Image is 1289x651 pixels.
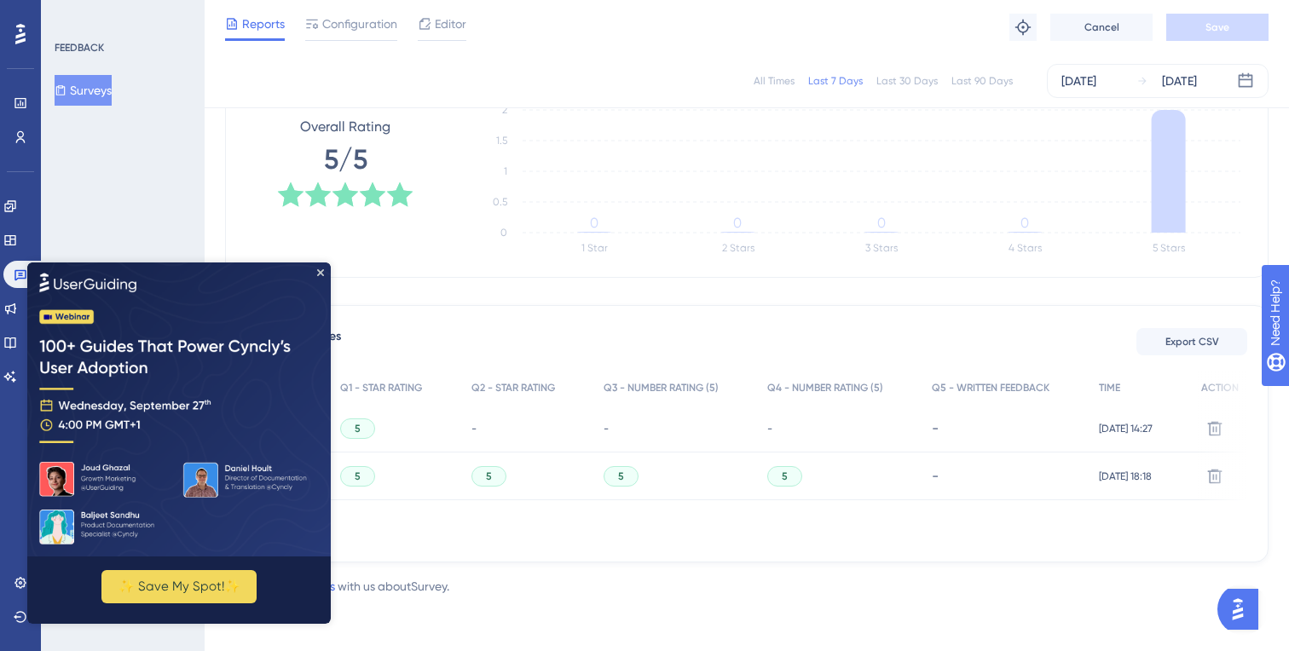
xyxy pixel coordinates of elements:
[808,74,863,88] div: Last 7 Days
[242,14,285,34] span: Reports
[865,242,898,254] text: 3 Stars
[300,117,390,137] span: Overall Rating
[74,308,229,341] button: ✨ Save My Spot!✨
[471,422,477,435] span: -
[496,135,507,147] tspan: 1.5
[355,470,361,483] span: 5
[486,470,492,483] span: 5
[722,242,754,254] text: 2 Stars
[590,215,598,231] tspan: 0
[877,215,886,231] tspan: 0
[340,381,422,395] span: Q1 - STAR RATING
[493,196,507,208] tspan: 0.5
[355,422,361,435] span: 5
[932,420,1081,436] div: -
[767,381,883,395] span: Q4 - NUMBER RATING (5)
[1050,14,1153,41] button: Cancel
[500,227,507,239] tspan: 0
[876,74,938,88] div: Last 30 Days
[1201,381,1239,395] span: ACTION
[1217,584,1269,635] iframe: UserGuiding AI Assistant Launcher
[604,381,719,395] span: Q3 - NUMBER RATING (5)
[604,422,609,435] span: -
[435,14,466,34] span: Editor
[1099,381,1120,395] span: TIME
[618,470,624,483] span: 5
[782,470,788,483] span: 5
[1162,71,1197,91] div: [DATE]
[1165,335,1219,349] span: Export CSV
[581,242,608,254] text: 1 Star
[1061,71,1096,91] div: [DATE]
[1020,215,1029,231] tspan: 0
[754,74,795,88] div: All Times
[1153,242,1185,254] text: 5 Stars
[225,576,449,596] div: with us about Survey .
[322,14,397,34] span: Configuration
[55,75,112,106] button: Surveys
[502,104,507,116] tspan: 2
[324,141,367,178] span: 5/5
[1009,242,1042,254] text: 4 Stars
[767,422,772,435] span: -
[290,7,297,14] div: Close Preview
[55,41,104,55] div: FEEDBACK
[40,4,107,25] span: Need Help?
[1099,470,1152,483] span: [DATE] 18:18
[1205,20,1229,34] span: Save
[733,215,742,231] tspan: 0
[1099,422,1153,435] span: [DATE] 14:27
[1136,328,1247,355] button: Export CSV
[471,381,555,395] span: Q2 - STAR RATING
[932,381,1049,395] span: Q5 - WRITTEN FEEDBACK
[504,165,507,177] tspan: 1
[932,468,1081,484] div: -
[951,74,1013,88] div: Last 90 Days
[1084,20,1119,34] span: Cancel
[1166,14,1269,41] button: Save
